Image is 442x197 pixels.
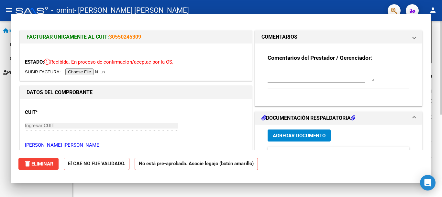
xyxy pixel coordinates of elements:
span: FACTURAR UNICAMENTE AL CUIT: [27,34,109,40]
strong: El CAE NO FUE VALIDADO. [64,158,129,170]
span: - [PERSON_NAME] [PERSON_NAME] [74,3,189,18]
p: CUIT [25,109,92,116]
div: Open Intercom Messenger [420,175,436,191]
datatable-header-cell: Subido [374,147,407,161]
strong: DATOS DEL COMPROBANTE [27,89,93,95]
button: Eliminar [18,158,59,170]
span: Prestadores / Proveedores [3,69,62,76]
span: Eliminar [24,161,53,167]
span: Agregar Documento [273,133,326,139]
span: - omint [51,3,74,18]
datatable-header-cell: Acción [407,147,439,161]
strong: No está pre-aprobada. Asocie legajo (botón amarillo) [135,158,258,170]
datatable-header-cell: Usuario [332,147,374,161]
div: COMENTARIOS [255,43,422,106]
datatable-header-cell: Documento [284,147,332,161]
mat-expansion-panel-header: DOCUMENTACIÓN RESPALDATORIA [255,112,422,125]
mat-icon: person [429,6,437,14]
mat-icon: delete [24,160,31,167]
strong: Comentarios del Prestador / Gerenciador: [268,55,372,61]
mat-icon: menu [5,6,13,14]
h1: DOCUMENTACIÓN RESPALDATORIA [261,114,355,122]
button: Agregar Documento [268,129,331,142]
datatable-header-cell: ID [268,147,284,161]
mat-expansion-panel-header: COMENTARIOS [255,31,422,43]
p: [PERSON_NAME] [PERSON_NAME] [25,142,247,149]
span: ESTADO: [25,59,44,65]
span: Inicio [3,27,20,34]
a: 30550245309 [109,34,141,40]
span: Recibida. En proceso de confirmacion/aceptac por la OS. [44,59,173,65]
h1: COMENTARIOS [261,33,297,41]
